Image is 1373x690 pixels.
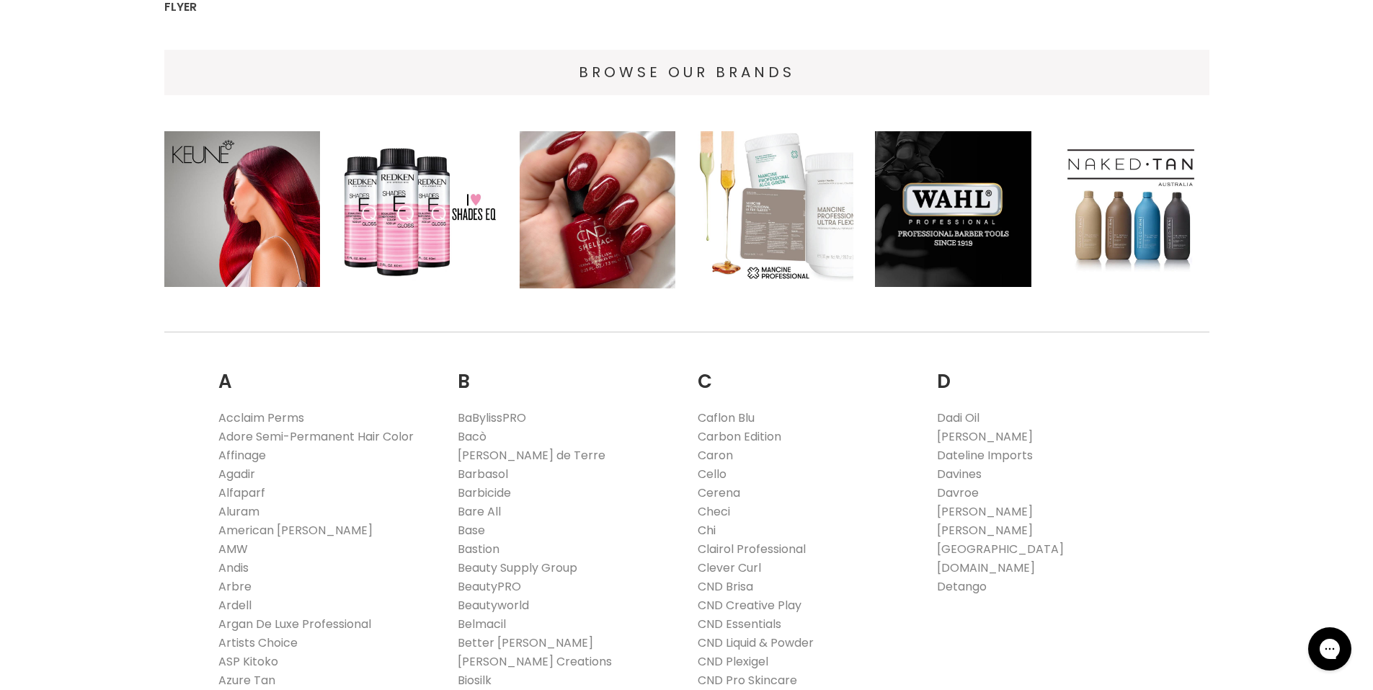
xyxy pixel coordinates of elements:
[698,522,716,539] a: Chi
[458,485,511,501] a: Barbicide
[937,578,987,595] a: Detango
[458,653,612,670] a: [PERSON_NAME] Creations
[698,597,801,614] a: CND Creative Play
[218,597,252,614] a: Ardell
[218,616,371,632] a: Argan De Luxe Professional
[458,348,676,397] h2: B
[937,522,1033,539] a: [PERSON_NAME]
[458,634,593,651] a: Better [PERSON_NAME]
[698,410,755,426] a: Caflon Blu
[937,485,979,501] a: Davroe
[937,428,1033,445] a: [PERSON_NAME]
[218,410,304,426] a: Acclaim Perms
[937,466,982,482] a: Davines
[698,503,730,520] a: Checi
[458,559,577,576] a: Beauty Supply Group
[698,634,814,651] a: CND Liquid & Powder
[458,428,486,445] a: Bacò
[698,672,797,689] a: CND Pro Skincare
[937,541,1064,557] a: [GEOGRAPHIC_DATA]
[698,578,753,595] a: CND Brisa
[218,522,373,539] a: American [PERSON_NAME]
[218,559,249,576] a: Andis
[218,447,266,464] a: Affinage
[218,541,248,557] a: AMW
[458,466,508,482] a: Barbasol
[458,410,526,426] a: BaBylissPRO
[458,541,499,557] a: Bastion
[218,348,437,397] h2: A
[698,653,768,670] a: CND Plexigel
[1301,622,1359,676] iframe: Gorgias live chat messenger
[458,616,506,632] a: Belmacil
[218,653,278,670] a: ASP Kitoko
[937,447,1033,464] a: Dateline Imports
[458,578,521,595] a: BeautyPRO
[698,541,806,557] a: Clairol Professional
[458,597,529,614] a: Beautyworld
[698,348,916,397] h2: C
[698,485,740,501] a: Cerena
[937,410,979,426] a: Dadi Oil
[698,428,781,445] a: Carbon Edition
[458,522,485,539] a: Base
[218,503,259,520] a: Aluram
[164,64,1209,81] h4: BROWSE OUR BRANDS
[937,559,1035,576] a: [DOMAIN_NAME]
[458,503,501,520] a: Bare All
[937,503,1033,520] a: [PERSON_NAME]
[218,672,275,689] a: Azure Tan
[218,578,252,595] a: Arbre
[937,348,1155,397] h2: D
[458,672,492,689] a: Biosilk
[698,616,781,632] a: CND Essentials
[698,466,727,482] a: Cello
[698,447,733,464] a: Caron
[458,447,605,464] a: [PERSON_NAME] de Terre
[218,466,255,482] a: Agadir
[698,559,761,576] a: Clever Curl
[218,428,414,445] a: Adore Semi-Permanent Hair Color
[218,634,298,651] a: Artists Choice
[218,485,265,501] a: Alfaparf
